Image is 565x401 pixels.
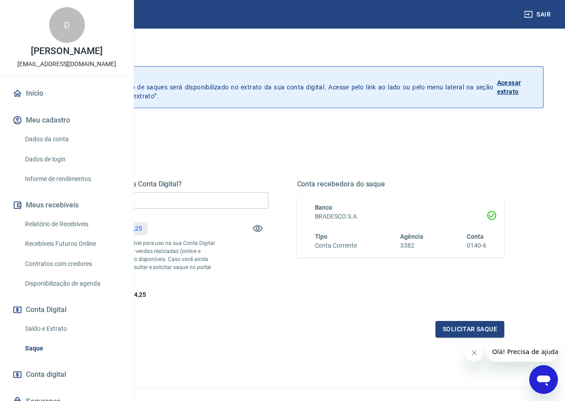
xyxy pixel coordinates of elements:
a: Saque [21,339,123,358]
h6: 0140-6 [467,241,486,250]
a: Informe de rendimentos [21,170,123,188]
iframe: Mensagem da empresa [487,342,558,362]
div: D [49,7,85,43]
a: Início [11,84,123,103]
p: Histórico de saques [48,74,494,83]
button: Sair [522,6,554,23]
p: *Corresponde ao saldo disponível para uso na sua Conta Digital Vindi. Incluindo os valores das ve... [61,239,216,279]
a: Relatório de Recebíveis [21,215,123,233]
p: [PERSON_NAME] [31,46,102,56]
p: [EMAIL_ADDRESS][DOMAIN_NAME] [17,59,116,69]
span: Conta digital [26,368,66,381]
p: R$ 6.424,25 [109,224,142,233]
span: Tipo [315,233,328,240]
a: Acessar extrato [497,74,536,101]
p: A partir de agora, o histórico de saques será disponibilizado no extrato da sua conta digital. Ac... [48,74,494,101]
button: Conta Digital [11,300,123,320]
a: Dados da conta [21,130,123,148]
span: Agência [400,233,423,240]
a: Contratos com credores [21,255,123,273]
a: Conta digital [11,365,123,384]
h6: BRADESCO S.A. [315,212,487,221]
h5: Conta recebedora do saque [297,180,505,189]
iframe: Fechar mensagem [465,344,483,362]
span: Banco [315,204,333,211]
button: Solicitar saque [435,321,504,338]
span: R$ 6.424,25 [113,291,146,298]
a: Dados de login [21,150,123,169]
a: Disponibilização de agenda [21,274,123,293]
span: Olá! Precisa de ajuda? [5,6,75,13]
a: Recebíveis Futuros Online [21,235,123,253]
h6: 3382 [400,241,423,250]
h6: Conta Corrente [315,241,357,250]
p: Acessar extrato [497,78,536,96]
button: Meus recebíveis [11,195,123,215]
button: Meu cadastro [11,110,123,130]
h5: Quanto deseja sacar da Conta Digital? [61,180,268,189]
span: Conta [467,233,484,240]
h3: Saque [21,46,544,59]
iframe: Botão para abrir a janela de mensagens [529,365,558,394]
a: Saldo e Extrato [21,320,123,338]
